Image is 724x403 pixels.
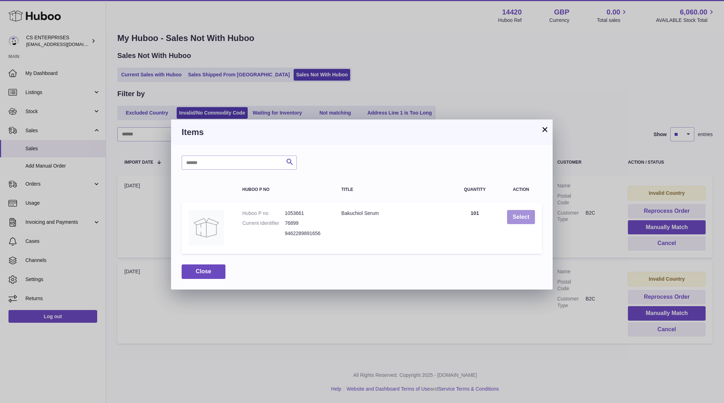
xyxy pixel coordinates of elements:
h3: Items [182,127,542,138]
button: Select [507,210,535,224]
th: Title [334,180,450,199]
img: Bakuchiol Serum [189,210,224,245]
span: Close [196,268,211,274]
th: Huboo P no [235,180,334,199]
th: Action [500,180,542,199]
td: 101 [450,203,500,254]
dd: 76899 [285,220,327,227]
dd: 9462289891656 [285,230,327,237]
dt: Huboo P no [242,210,285,217]
dd: 1053661 [285,210,327,217]
button: Close [182,264,225,279]
button: × [541,125,549,134]
div: Bakuchiol Serum [341,210,443,217]
th: Quantity [450,180,500,199]
dt: Current Identifier [242,220,285,227]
